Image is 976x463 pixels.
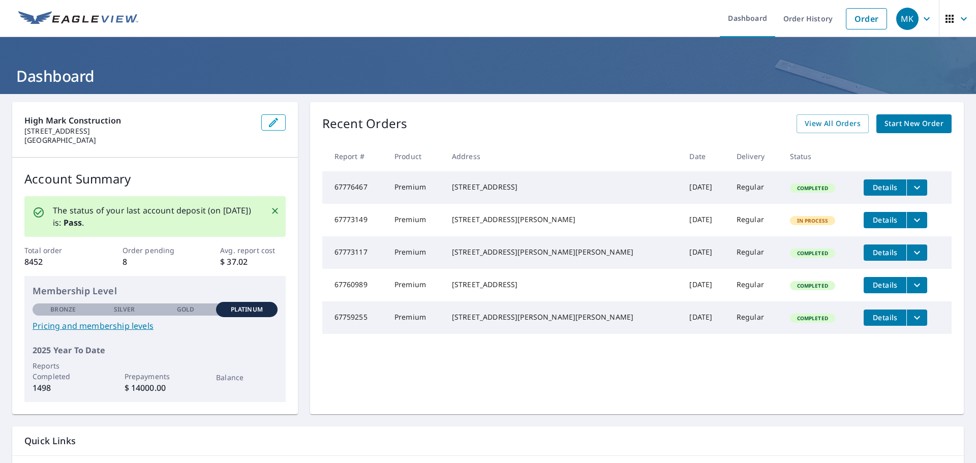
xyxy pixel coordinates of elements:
span: Completed [791,282,834,289]
button: detailsBtn-67773117 [864,244,906,261]
button: detailsBtn-67760989 [864,277,906,293]
td: Premium [386,171,444,204]
p: Balance [216,372,277,383]
div: [STREET_ADDRESS] [452,280,674,290]
span: Details [870,215,900,225]
p: Prepayments [125,371,186,382]
p: Platinum [231,305,263,314]
th: Delivery [728,141,782,171]
td: Premium [386,269,444,301]
td: [DATE] [681,171,728,204]
button: detailsBtn-67759255 [864,310,906,326]
td: 67776467 [322,171,386,204]
button: filesDropdownBtn-67773149 [906,212,927,228]
span: Details [870,182,900,192]
button: filesDropdownBtn-67760989 [906,277,927,293]
td: Premium [386,204,444,236]
div: MK [896,8,919,30]
p: Avg. report cost [220,245,285,256]
p: Gold [177,305,194,314]
span: View All Orders [805,117,861,130]
a: Order [846,8,887,29]
p: The status of your last account deposit (on [DATE]) is: . [53,204,258,229]
p: 8 [123,256,188,268]
td: 67759255 [322,301,386,334]
div: [STREET_ADDRESS][PERSON_NAME][PERSON_NAME] [452,312,674,322]
p: 1498 [33,382,94,394]
td: 67773149 [322,204,386,236]
td: [DATE] [681,301,728,334]
th: Address [444,141,682,171]
p: Recent Orders [322,114,408,133]
span: Completed [791,315,834,322]
a: Start New Order [876,114,952,133]
p: Total order [24,245,89,256]
td: Premium [386,236,444,269]
td: Premium [386,301,444,334]
button: detailsBtn-67776467 [864,179,906,196]
p: Order pending [123,245,188,256]
p: Silver [114,305,135,314]
span: Details [870,248,900,257]
h1: Dashboard [12,66,964,86]
button: filesDropdownBtn-67776467 [906,179,927,196]
p: High Mark Construction [24,114,253,127]
p: Quick Links [24,435,952,447]
span: Start New Order [884,117,943,130]
div: [STREET_ADDRESS][PERSON_NAME] [452,214,674,225]
p: $ 14000.00 [125,382,186,394]
img: EV Logo [18,11,138,26]
td: Regular [728,171,782,204]
div: [STREET_ADDRESS] [452,182,674,192]
button: detailsBtn-67773149 [864,212,906,228]
button: filesDropdownBtn-67759255 [906,310,927,326]
td: Regular [728,204,782,236]
span: Details [870,313,900,322]
span: Completed [791,184,834,192]
p: Reports Completed [33,360,94,382]
td: Regular [728,269,782,301]
td: 67760989 [322,269,386,301]
td: Regular [728,236,782,269]
th: Product [386,141,444,171]
button: filesDropdownBtn-67773117 [906,244,927,261]
td: [DATE] [681,236,728,269]
th: Status [782,141,856,171]
td: 67773117 [322,236,386,269]
p: 2025 Year To Date [33,344,278,356]
span: In Process [791,217,835,224]
p: [STREET_ADDRESS] [24,127,253,136]
p: 8452 [24,256,89,268]
th: Date [681,141,728,171]
p: Bronze [50,305,76,314]
th: Report # [322,141,386,171]
p: $ 37.02 [220,256,285,268]
b: Pass [64,217,82,228]
button: Close [268,204,282,218]
a: Pricing and membership levels [33,320,278,332]
p: [GEOGRAPHIC_DATA] [24,136,253,145]
div: [STREET_ADDRESS][PERSON_NAME][PERSON_NAME] [452,247,674,257]
span: Details [870,280,900,290]
a: View All Orders [797,114,869,133]
span: Completed [791,250,834,257]
td: [DATE] [681,269,728,301]
p: Account Summary [24,170,286,188]
td: [DATE] [681,204,728,236]
p: Membership Level [33,284,278,298]
td: Regular [728,301,782,334]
